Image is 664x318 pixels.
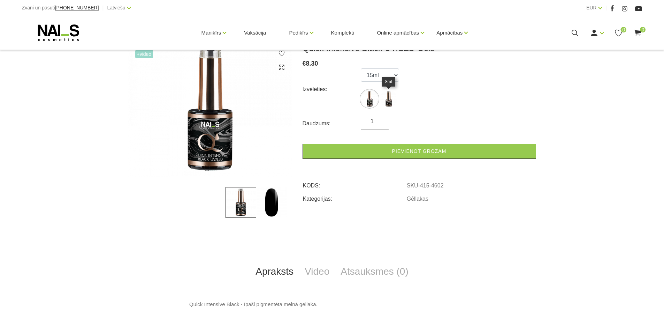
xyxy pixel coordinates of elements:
span: +Video [135,50,153,58]
a: Latviešu [107,3,125,12]
span: | [605,3,607,12]
span: | [102,3,104,12]
a: 0 [614,29,623,37]
a: Video [299,260,335,283]
a: Manikīrs [201,19,221,47]
a: Vaksācija [238,16,272,50]
span: 0 [621,27,626,32]
a: Apmācības [436,19,463,47]
div: Izvēlēties: [303,84,361,95]
td: Kategorijas: [303,190,406,203]
span: 8.30 [306,60,318,67]
a: [PHONE_NUMBER] [55,5,99,10]
img: ... [226,187,256,218]
a: Pievienot grozam [303,144,536,159]
a: Komplekti [326,16,360,50]
a: Atsauksmes (0) [335,260,414,283]
img: ... [380,90,397,108]
span: 0 [640,27,646,32]
a: Pedikīrs [289,19,308,47]
a: 0 [633,29,642,37]
button: 1 of 2 [204,165,210,171]
a: Gēllakas [407,196,428,202]
div: Zvani un pasūti [22,3,99,12]
div: Daudzums: [303,118,361,129]
img: ... [361,90,378,108]
a: SKU-415-4602 [407,183,444,189]
td: KODS: [303,177,406,190]
a: EUR [586,3,597,12]
a: Online apmācības [377,19,419,47]
span: € [303,60,306,67]
a: Apraksts [250,260,299,283]
img: ... [256,187,287,218]
button: 2 of 2 [214,166,217,170]
img: ... [128,43,292,177]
